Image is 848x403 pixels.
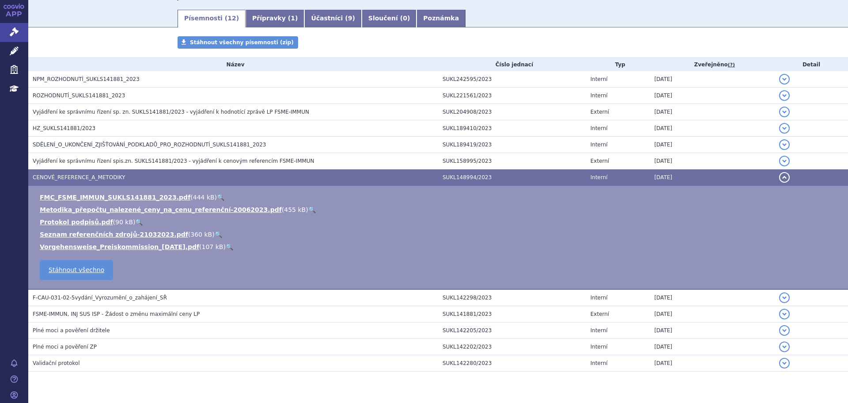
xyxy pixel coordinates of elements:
[591,174,608,180] span: Interní
[650,137,775,153] td: [DATE]
[779,90,790,101] button: detail
[650,289,775,306] td: [DATE]
[650,306,775,322] td: [DATE]
[40,194,190,201] a: FMC_FSME_IMMUN_SUKLS141881_2023.pdf
[193,194,215,201] span: 444 kB
[438,58,586,71] th: Číslo jednací
[591,344,608,350] span: Interní
[40,206,282,213] a: Metodika_přepočtu_nalezené_ceny_na_cenu_referenční-20062023.pdf
[40,230,839,239] li: ( )
[591,327,608,334] span: Interní
[178,36,298,49] a: Stáhnout všechny písemnosti (zip)
[416,10,466,27] a: Poznámka
[438,120,586,137] td: SUKL189410/2023
[438,153,586,169] td: SUKL158995/2023
[438,71,586,88] td: SUKL242595/2023
[246,10,304,27] a: Přípravky (1)
[438,104,586,120] td: SUKL204908/2023
[291,15,295,22] span: 1
[779,172,790,183] button: detail
[650,355,775,372] td: [DATE]
[40,218,839,226] li: ( )
[190,231,212,238] span: 360 kB
[33,295,167,301] span: F-CAU-031-02-5vydání_Vyrozumění_o_zahájení_SŘ
[190,39,294,46] span: Stáhnout všechny písemnosti (zip)
[650,88,775,104] td: [DATE]
[591,158,609,164] span: Externí
[779,123,790,134] button: detail
[779,309,790,319] button: detail
[650,104,775,120] td: [DATE]
[650,153,775,169] td: [DATE]
[438,306,586,322] td: SUKL141881/2023
[775,58,848,71] th: Detail
[650,58,775,71] th: Zveřejněno
[33,92,125,99] span: ROZHODNUTÍ_SUKLS141881_2023
[226,243,233,250] a: 🔍
[284,206,306,213] span: 455 kB
[33,174,125,180] span: CENOVÉ_REFERENCE_A_METODIKY
[650,120,775,137] td: [DATE]
[33,109,309,115] span: Vyjádření ke správnímu řízení sp. zn. SUKLS141881/2023 - vyjádření k hodnotící zprávě LP FSME-IMMUN
[779,139,790,150] button: detail
[438,137,586,153] td: SUKL189419/2023
[591,360,608,366] span: Interní
[591,142,608,148] span: Interní
[650,339,775,355] td: [DATE]
[650,322,775,339] td: [DATE]
[33,311,200,317] span: FSME-IMMUN, INJ SUS ISP - Žádost o změnu maximální ceny LP
[33,327,110,334] span: Plné moci a pověření držitele
[28,58,438,71] th: Název
[202,243,223,250] span: 107 kB
[33,76,140,82] span: NPM_ROZHODNUTÍ_SUKLS141881_2023
[362,10,416,27] a: Sloučení (0)
[227,15,236,22] span: 12
[33,344,97,350] span: Plné moci a pověření ZP
[650,71,775,88] td: [DATE]
[779,325,790,336] button: detail
[40,242,839,251] li: ( )
[215,231,222,238] a: 🔍
[438,169,586,186] td: SUKL148994/2023
[591,295,608,301] span: Interní
[438,355,586,372] td: SUKL142280/2023
[40,193,839,202] li: ( )
[586,58,650,71] th: Typ
[40,219,113,226] a: Protokol podpisů.pdf
[779,74,790,84] button: detail
[591,311,609,317] span: Externí
[33,125,95,131] span: HZ_SUKLS141881/2023
[33,142,266,148] span: SDĚLENÍ_O_UKONČENÍ_ZJIŠŤOVÁNÍ_PODKLADŮ_PRO_ROZHODNUTÍ_SUKLS141881_2023
[115,219,133,226] span: 90 kB
[591,76,608,82] span: Interní
[438,88,586,104] td: SUKL221561/2023
[779,342,790,352] button: detail
[779,292,790,303] button: detail
[348,15,352,22] span: 9
[40,260,113,280] a: Stáhnout všechno
[308,206,316,213] a: 🔍
[403,15,407,22] span: 0
[304,10,361,27] a: Účastníci (9)
[40,205,839,214] li: ( )
[591,109,609,115] span: Externí
[33,360,80,366] span: Validační protokol
[33,158,314,164] span: Vyjádření ke správnímu řízení spis.zn. SUKLS141881/2023 - vyjádření k cenovým referencím FSME-IMMUN
[40,231,188,238] a: Seznam referenčních zdrojů-21032023.pdf
[779,107,790,117] button: detail
[728,62,735,68] abbr: (?)
[591,92,608,99] span: Interní
[438,289,586,306] td: SUKL142298/2023
[217,194,224,201] a: 🔍
[135,219,143,226] a: 🔍
[779,358,790,368] button: detail
[591,125,608,131] span: Interní
[650,169,775,186] td: [DATE]
[438,322,586,339] td: SUKL142205/2023
[40,243,199,250] a: Vorgehensweise_Preiskommission_[DATE].pdf
[438,339,586,355] td: SUKL142202/2023
[178,10,246,27] a: Písemnosti (12)
[779,156,790,166] button: detail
